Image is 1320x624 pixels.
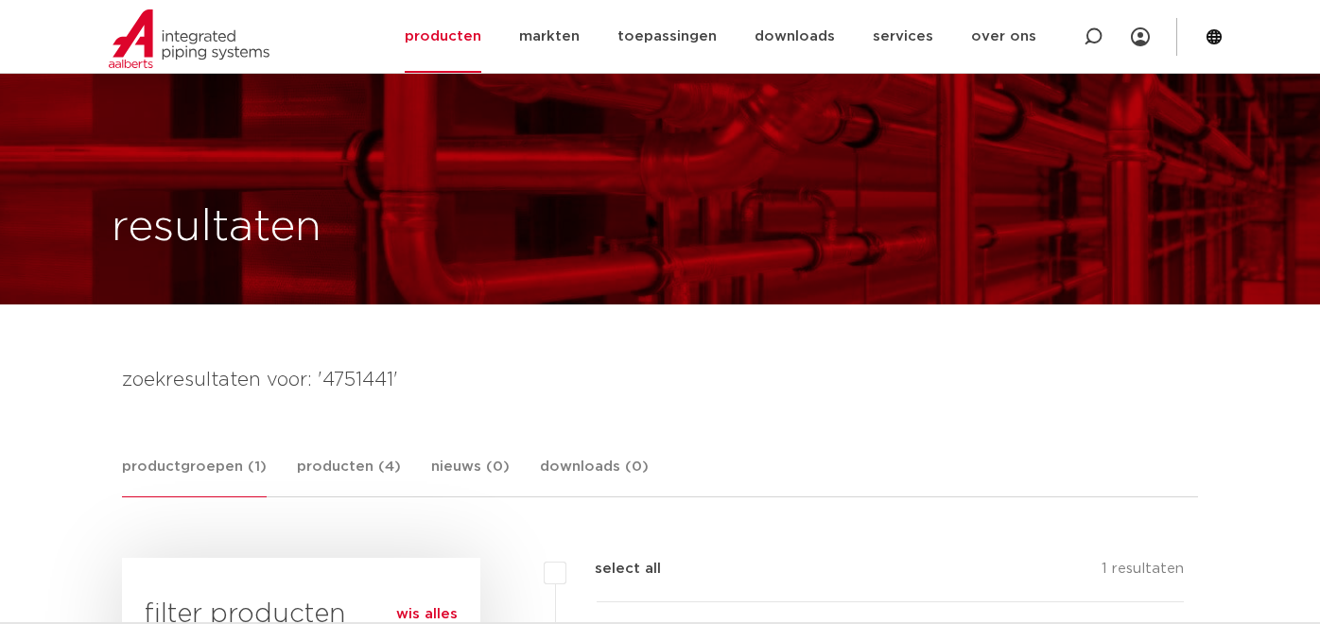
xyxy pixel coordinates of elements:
a: producten (4) [297,456,401,496]
h1: resultaten [112,198,321,258]
h4: zoekresultaten voor: '4751441' [122,365,1198,395]
a: downloads (0) [540,456,649,496]
a: productgroepen (1) [122,456,267,497]
a: nieuws (0) [431,456,510,496]
p: 1 resultaten [1102,558,1184,587]
label: select all [566,558,661,581]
